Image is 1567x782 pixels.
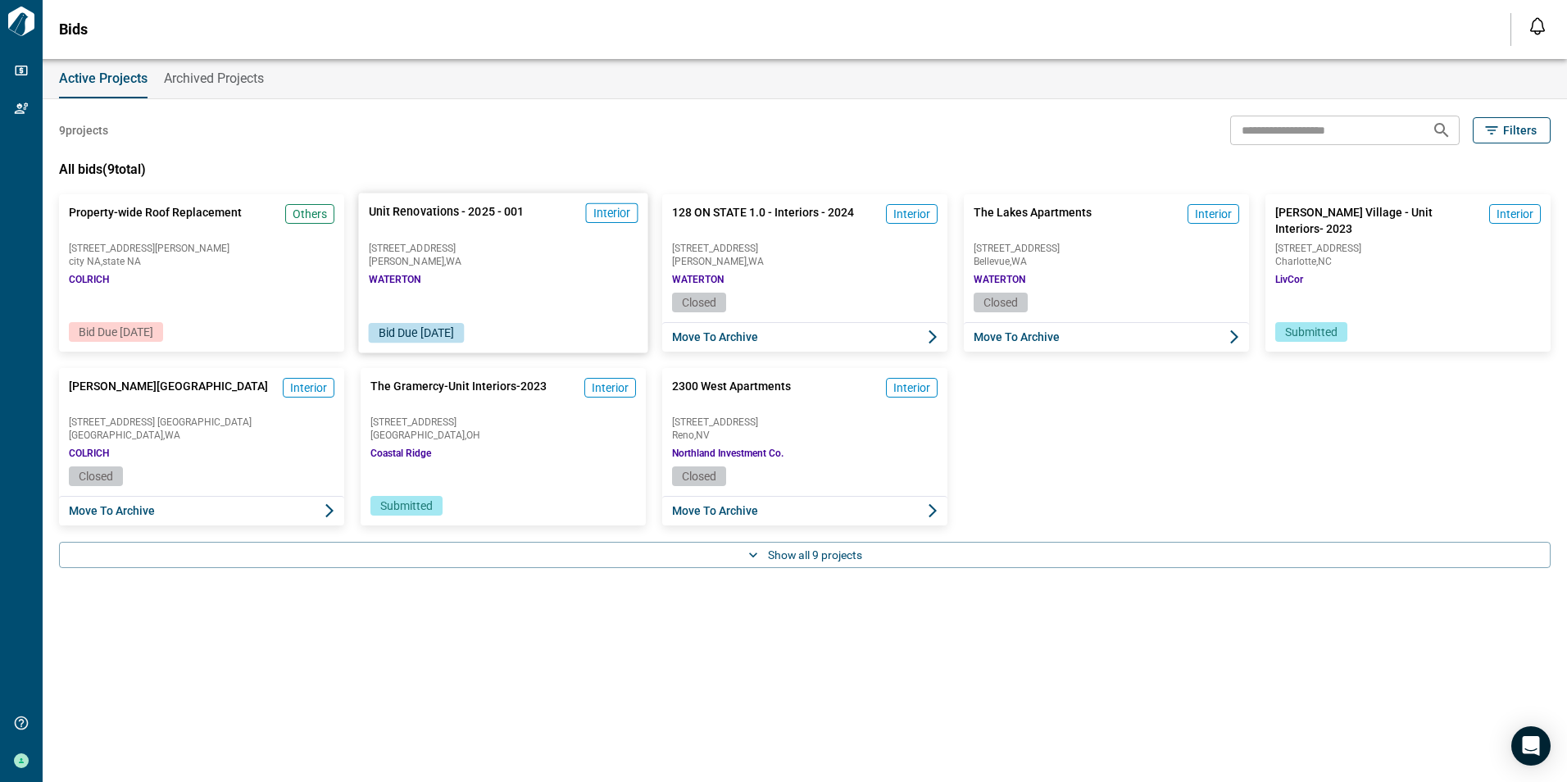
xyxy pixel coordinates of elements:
button: Open notification feed [1524,13,1551,39]
span: Reno , NV [672,430,938,440]
span: Interior [1497,206,1533,222]
button: Move to Archive [662,322,947,352]
span: WATERTON [672,273,724,286]
span: [STREET_ADDRESS] [369,243,638,252]
div: base tabs [43,59,1567,98]
span: Charlotte , NC [1275,257,1541,266]
span: [PERSON_NAME][GEOGRAPHIC_DATA] [69,378,268,411]
button: Move to Archive [964,322,1249,352]
span: [PERSON_NAME] Village - Unit Interiors- 2023 [1275,204,1483,237]
span: [PERSON_NAME] , WA [672,257,938,266]
span: Bid Due [DATE] [379,326,454,339]
span: The Lakes Apartments [974,204,1092,237]
span: COLRICH [69,447,110,460]
span: city NA , state NA [69,257,334,266]
span: Unit Renovations - 2025 - 001 [369,203,525,237]
span: Closed [682,470,716,483]
span: [STREET_ADDRESS] [672,417,938,427]
span: Closed [79,470,113,483]
span: Move to Archive [672,502,758,519]
button: Move to Archive [662,496,947,525]
span: [GEOGRAPHIC_DATA] , WA [69,430,334,440]
span: [GEOGRAPHIC_DATA] , OH [370,430,636,440]
button: Show all 9 projects [59,542,1551,568]
span: Interior [290,380,327,396]
span: [STREET_ADDRESS] [1275,243,1541,253]
span: [STREET_ADDRESS][PERSON_NAME] [69,243,334,253]
span: [STREET_ADDRESS] [672,243,938,253]
span: Submitted [1285,325,1338,339]
span: COLRICH [69,273,110,286]
span: Coastal Ridge [370,447,431,460]
span: Move to Archive [672,329,758,345]
button: Move to Archive [59,496,344,525]
span: [PERSON_NAME] , WA [369,257,638,266]
span: Archived Projects [164,70,264,87]
span: WATERTON [369,273,421,286]
span: [STREET_ADDRESS] [370,417,636,427]
span: Move to Archive [69,502,155,519]
span: Interior [592,380,629,396]
span: 2300 West Apartments [672,378,791,411]
span: Northland Investment Co. [672,447,783,460]
span: Bellevue , WA [974,257,1239,266]
span: Interior [893,380,930,396]
span: [STREET_ADDRESS] [974,243,1239,253]
span: Closed [682,296,716,309]
span: Active Projects [59,70,148,87]
span: Interior [893,206,930,222]
span: WATERTON [974,273,1025,286]
span: [STREET_ADDRESS] [GEOGRAPHIC_DATA] [69,417,334,427]
span: Others [293,206,327,222]
span: The Gramercy-Unit Interiors-2023 [370,378,547,411]
span: Filters [1503,122,1537,139]
span: Submitted [380,499,433,512]
div: Open Intercom Messenger [1511,726,1551,766]
span: Move to Archive [974,329,1060,345]
span: All bids ( 9 total) [59,161,146,177]
span: Bid Due [DATE] [79,325,153,339]
span: Bids [59,21,88,38]
span: Interior [1195,206,1232,222]
span: 128 ON STATE 1.0 - Interiors - 2024 [672,204,854,237]
button: Search projects [1425,114,1458,147]
span: Interior [593,205,631,221]
span: Property-wide Roof Replacement [69,204,242,237]
button: Filters [1473,117,1551,143]
span: LivCor [1275,273,1303,286]
span: 9 projects [59,122,108,139]
span: Closed [983,296,1018,309]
